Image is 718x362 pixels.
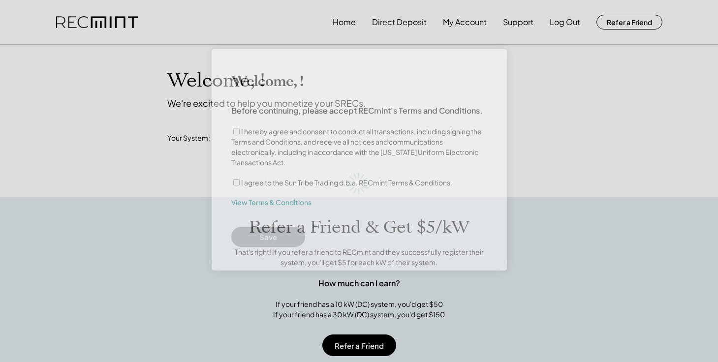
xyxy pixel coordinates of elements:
a: View Terms & Conditions [231,198,312,208]
label: I agree to the Sun Tribe Trading d.b.a. RECmint Terms & Conditions. [241,178,452,187]
h4: Before continuing, please accept RECmint's Terms and Conditions. [231,105,483,116]
label: I hereby agree and consent to conduct all transactions, including signing the Terms and Condition... [231,127,482,167]
h3: Welcome, ! [231,73,303,90]
button: Save [231,227,305,247]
